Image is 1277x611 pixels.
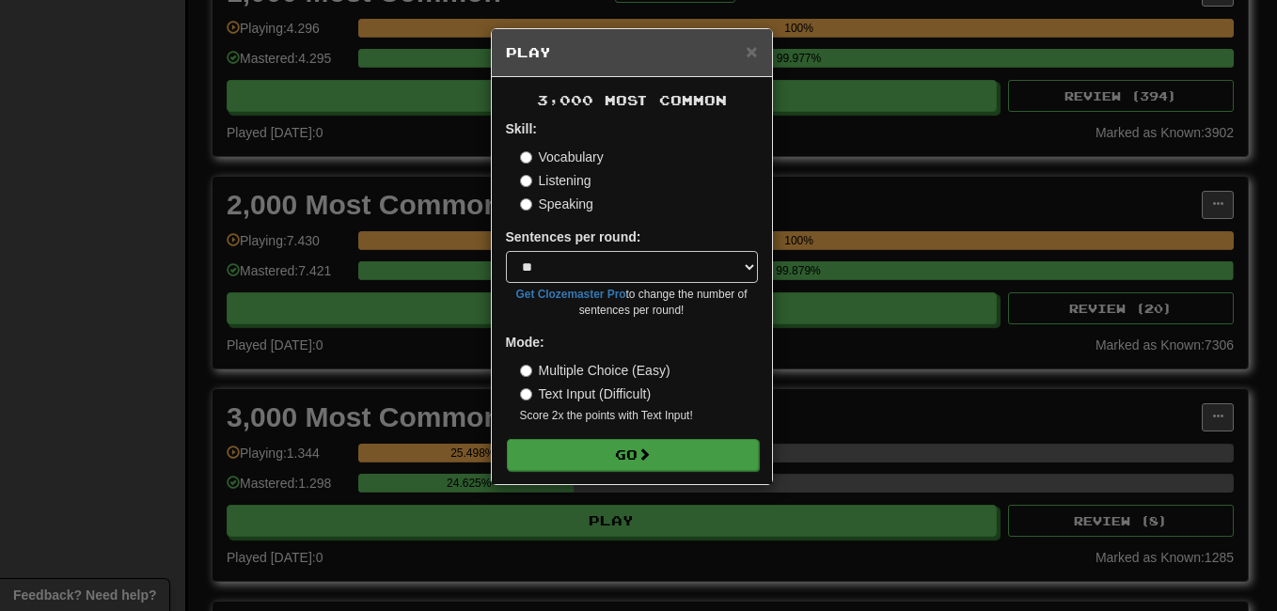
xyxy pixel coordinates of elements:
span: × [746,40,757,62]
input: Listening [520,175,532,187]
h5: Play [506,43,758,62]
button: Go [507,439,759,471]
label: Listening [520,171,591,190]
input: Multiple Choice (Easy) [520,365,532,377]
label: Multiple Choice (Easy) [520,361,670,380]
small: Score 2x the points with Text Input ! [520,408,758,424]
label: Vocabulary [520,148,604,166]
small: to change the number of sentences per round! [506,287,758,319]
span: 3,000 Most Common [537,92,727,108]
strong: Mode: [506,335,544,350]
label: Speaking [520,195,593,213]
input: Text Input (Difficult) [520,388,532,400]
input: Speaking [520,198,532,211]
label: Text Input (Difficult) [520,384,652,403]
a: Get Clozemaster Pro [516,288,626,301]
input: Vocabulary [520,151,532,164]
strong: Skill: [506,121,537,136]
button: Close [746,41,757,61]
label: Sentences per round: [506,227,641,246]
